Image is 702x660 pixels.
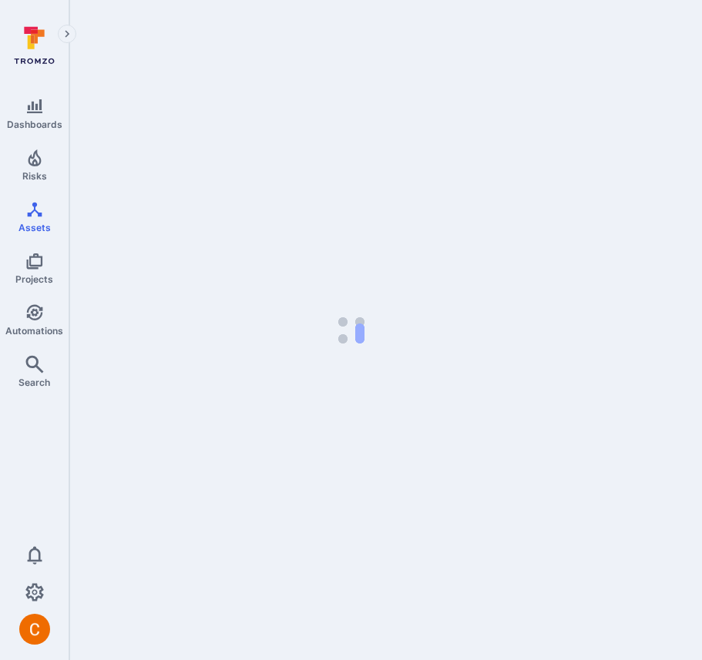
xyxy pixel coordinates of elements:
[62,28,72,41] i: Expand navigation menu
[19,614,50,645] img: ACg8ocJuq_DPPTkXyD9OlTnVLvDrpObecjcADscmEHLMiTyEnTELew=s96-c
[5,325,63,337] span: Automations
[18,377,50,388] span: Search
[19,614,50,645] div: Camilo Rivera
[22,170,47,182] span: Risks
[7,119,62,130] span: Dashboards
[15,273,53,285] span: Projects
[18,222,51,233] span: Assets
[58,25,76,43] button: Expand navigation menu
